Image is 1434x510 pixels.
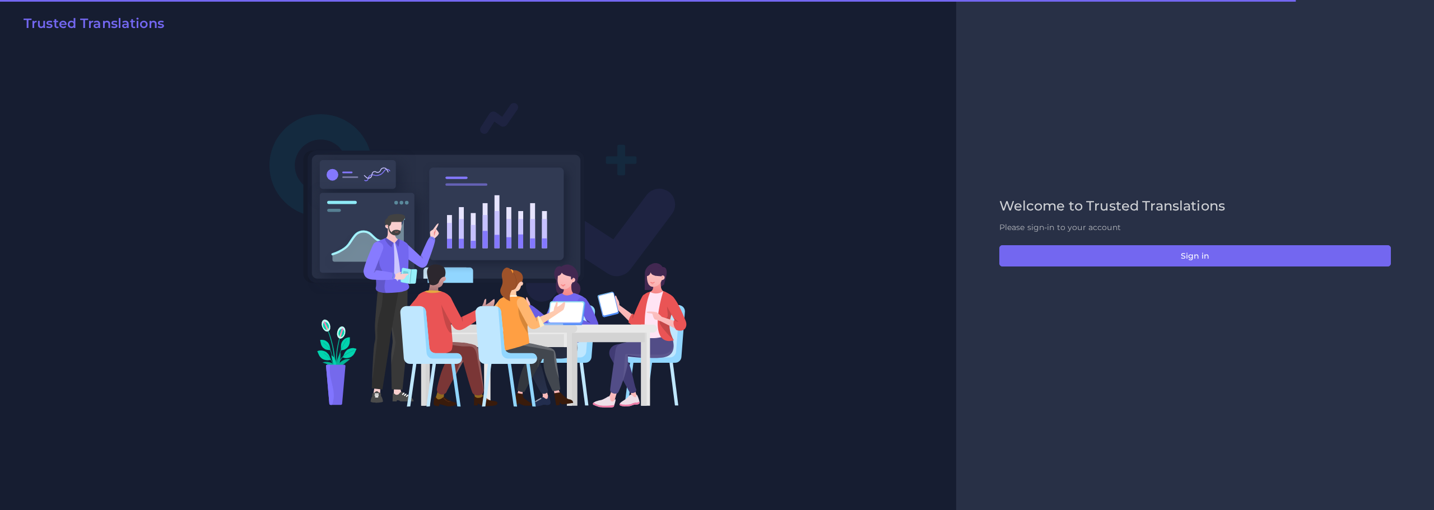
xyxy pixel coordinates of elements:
h2: Trusted Translations [24,16,164,32]
button: Sign in [999,245,1391,266]
img: Login V2 [269,102,687,408]
a: Trusted Translations [16,16,164,36]
h2: Welcome to Trusted Translations [999,198,1391,214]
p: Please sign-in to your account [999,222,1391,233]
